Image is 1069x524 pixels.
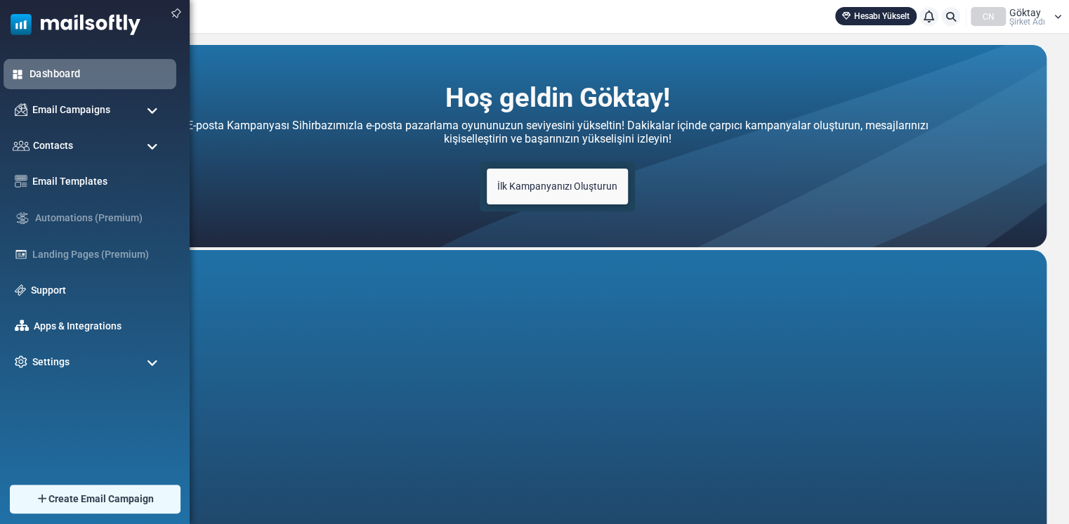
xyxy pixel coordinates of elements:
a: CN Göktay Şirket Adı [971,7,1062,26]
span: Göktay [1009,8,1041,18]
h4: E-posta Kampanyası Sihirbazımızla e-posta pazarlama oyununuzun seviyesini yükseltin! Dakikalar iç... [68,115,1047,149]
img: settings-icon.svg [15,355,27,368]
a: Email Templates [32,174,165,189]
a: Apps & Integrations [34,319,165,334]
font: Hesabı Yükselt [854,11,910,22]
h2: Hoş geldin Göktay! [445,81,670,105]
img: email-templates-icon.svg [15,175,27,188]
span: Contacts [33,138,73,153]
img: dashboard-icon-active.svg [11,67,25,81]
img: support-icon.svg [15,284,26,296]
div: CN [971,7,1006,26]
span: Email Campaigns [32,103,110,117]
img: campaigns-icon.png [15,103,27,116]
img: landing_pages.svg [15,248,27,261]
span: İlk Kampanyanızı Oluşturun [497,181,617,192]
a: Dashboard [29,66,169,81]
img: contacts-icon.svg [13,140,29,150]
img: workflow.svg [15,210,30,226]
a: Support [31,283,165,298]
span: Create Email Campaign [48,492,154,506]
span: Şirket Adı [1009,18,1045,26]
span: Settings [32,355,70,369]
a: Hesabı Yükselt [835,7,917,25]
